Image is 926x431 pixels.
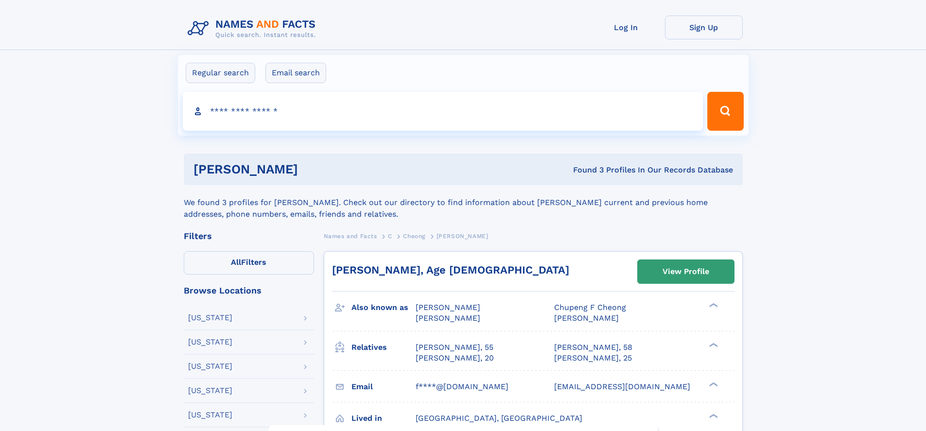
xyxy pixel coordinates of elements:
label: Email search [265,63,326,83]
a: [PERSON_NAME], 55 [416,342,493,353]
a: [PERSON_NAME], 20 [416,353,494,363]
span: C [388,233,392,240]
div: ❯ [707,413,718,419]
h3: Lived in [351,410,416,427]
span: [PERSON_NAME] [437,233,489,240]
h3: Relatives [351,339,416,356]
img: Logo Names and Facts [184,16,324,42]
h3: Email [351,379,416,395]
span: Cheong [403,233,425,240]
div: [US_STATE] [188,338,232,346]
div: [US_STATE] [188,314,232,322]
h1: [PERSON_NAME] [193,163,436,175]
span: Chupeng F Cheong [554,303,626,312]
a: Cheong [403,230,425,242]
div: Browse Locations [184,286,314,295]
a: Names and Facts [324,230,377,242]
div: View Profile [663,260,709,283]
span: [PERSON_NAME] [416,313,480,323]
label: Regular search [186,63,255,83]
a: C [388,230,392,242]
a: Log In [587,16,665,39]
span: [GEOGRAPHIC_DATA], [GEOGRAPHIC_DATA] [416,414,582,423]
a: [PERSON_NAME], 25 [554,353,632,363]
h3: Also known as [351,299,416,316]
div: We found 3 profiles for [PERSON_NAME]. Check out our directory to find information about [PERSON_... [184,185,743,220]
span: [PERSON_NAME] [554,313,619,323]
div: ❯ [707,342,718,348]
input: search input [183,92,703,131]
div: [US_STATE] [188,362,232,370]
a: [PERSON_NAME], 58 [554,342,632,353]
div: ❯ [707,302,718,309]
a: Sign Up [665,16,743,39]
label: Filters [184,251,314,275]
span: [PERSON_NAME] [416,303,480,312]
button: Search Button [707,92,743,131]
span: All [231,258,241,267]
div: [US_STATE] [188,411,232,419]
span: [EMAIL_ADDRESS][DOMAIN_NAME] [554,382,690,391]
div: [US_STATE] [188,387,232,395]
div: Found 3 Profiles In Our Records Database [436,165,733,175]
div: Filters [184,232,314,241]
div: ❯ [707,381,718,387]
a: [PERSON_NAME], Age [DEMOGRAPHIC_DATA] [332,264,569,276]
a: View Profile [638,260,734,283]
